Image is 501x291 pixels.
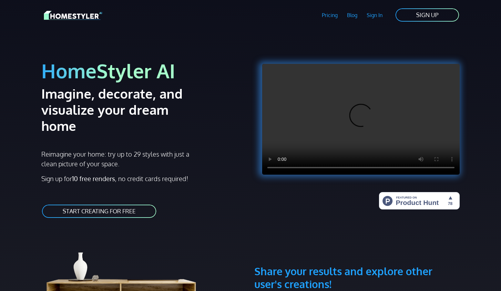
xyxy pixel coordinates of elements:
a: Sign In [362,8,387,23]
h2: Imagine, decorate, and visualize your dream home [41,85,206,134]
a: Blog [342,8,362,23]
a: SIGN UP [395,8,460,22]
a: START CREATING FOR FREE [41,204,157,218]
h1: HomeStyler AI [41,59,247,83]
img: HomeStyler AI logo [44,10,102,21]
strong: 10 free renders [72,174,115,183]
a: Pricing [317,8,343,23]
p: Sign up for , no credit cards required! [41,174,247,183]
img: HomeStyler AI - Interior Design Made Easy: One Click to Your Dream Home | Product Hunt [379,192,460,209]
p: Reimagine your home: try up to 29 styles with just a clean picture of your space. [41,149,195,169]
h3: Share your results and explore other user's creations! [254,234,460,291]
